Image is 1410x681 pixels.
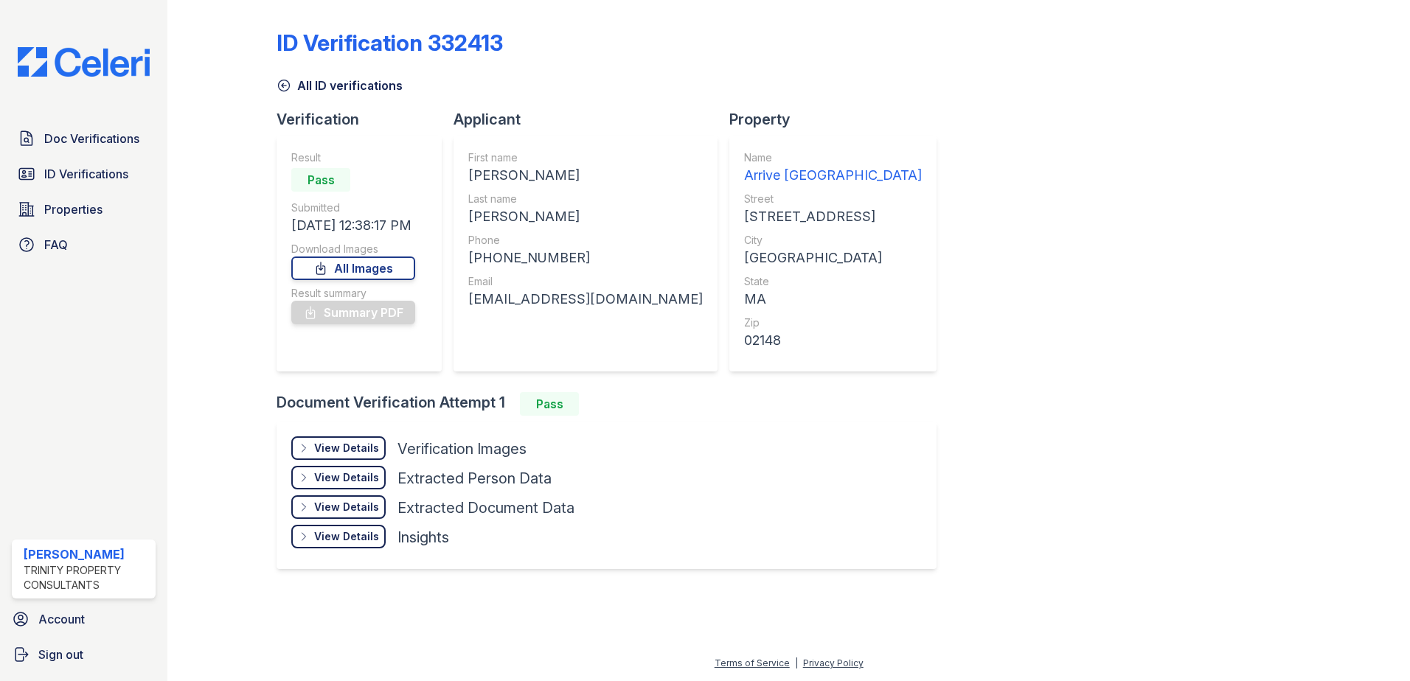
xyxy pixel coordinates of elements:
a: Doc Verifications [12,124,156,153]
div: Submitted [291,200,415,215]
div: ID Verification 332413 [277,29,503,56]
a: All ID verifications [277,77,403,94]
div: Result [291,150,415,165]
div: Insights [397,527,449,548]
div: [GEOGRAPHIC_DATA] [744,248,922,268]
div: Extracted Document Data [397,497,574,518]
img: CE_Logo_Blue-a8612792a0a2168367f1c8372b55b34899dd931a85d93a1a3d3e32e68fde9ad4.png [6,47,162,77]
div: Pass [520,392,579,416]
div: [STREET_ADDRESS] [744,206,922,227]
div: View Details [314,500,379,514]
div: View Details [314,441,379,455]
div: Pass [291,168,350,192]
div: View Details [314,529,379,544]
div: Trinity Property Consultants [24,563,150,593]
div: | [795,657,798,668]
div: Zip [744,315,922,330]
div: [PHONE_NUMBER] [468,248,703,268]
a: Privacy Policy [803,657,864,668]
div: Street [744,192,922,206]
span: ID Verifications [44,165,128,183]
a: FAQ [12,230,156,259]
a: Terms of Service [715,657,790,668]
div: First name [468,150,703,165]
div: [EMAIL_ADDRESS][DOMAIN_NAME] [468,289,703,310]
div: [PERSON_NAME] [468,165,703,186]
div: Extracted Person Data [397,468,552,489]
div: Arrive [GEOGRAPHIC_DATA] [744,165,922,186]
a: Properties [12,195,156,224]
div: Document Verification Attempt 1 [277,392,948,416]
div: MA [744,289,922,310]
div: Name [744,150,922,165]
span: Properties [44,200,103,218]
span: Account [38,610,85,628]
div: Phone [468,233,703,248]
span: Doc Verifications [44,130,139,147]
div: Result summary [291,286,415,301]
div: Verification Images [397,439,527,459]
span: Sign out [38,646,83,663]
div: Verification [277,109,454,130]
a: Account [6,604,162,634]
a: All Images [291,256,415,280]
a: ID Verifications [12,159,156,189]
div: Last name [468,192,703,206]
a: Sign out [6,640,162,669]
div: Property [729,109,948,130]
div: State [744,274,922,289]
div: [PERSON_NAME] [24,545,150,563]
div: [PERSON_NAME] [468,206,703,227]
div: View Details [314,470,379,485]
div: Applicant [454,109,729,130]
a: Name Arrive [GEOGRAPHIC_DATA] [744,150,922,186]
div: [DATE] 12:38:17 PM [291,215,415,236]
div: Download Images [291,242,415,256]
div: City [744,233,922,248]
div: 02148 [744,330,922,351]
div: Email [468,274,703,289]
span: FAQ [44,236,68,254]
